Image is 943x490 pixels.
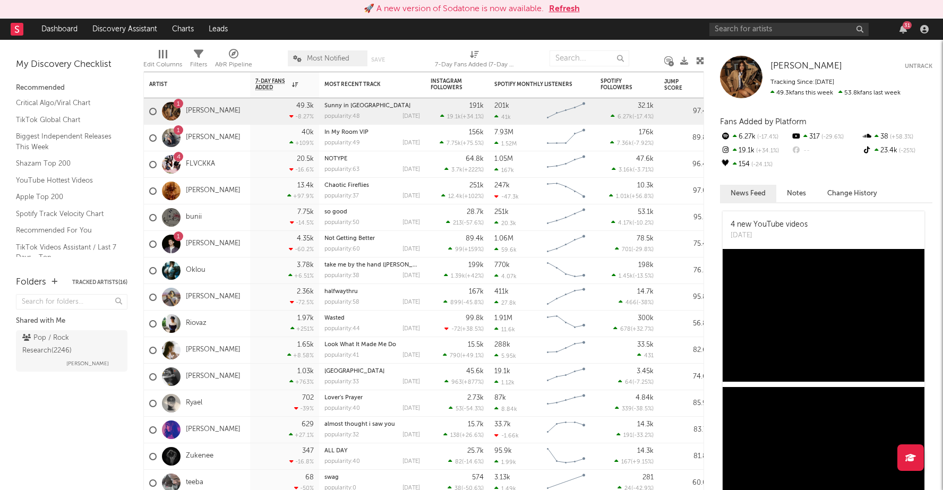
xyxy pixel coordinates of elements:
[16,294,127,310] input: Search for folders...
[186,425,241,434] a: [PERSON_NAME]
[625,380,632,385] span: 64
[634,220,652,226] span: -10.2 %
[468,341,484,348] div: 15.5k
[903,21,912,29] div: 31
[462,353,482,359] span: +49.1 %
[186,107,241,116] a: [PERSON_NAME]
[664,79,691,91] div: Jump Score
[16,58,127,71] div: My Discovery Checklist
[494,406,517,412] div: 8.84k
[634,380,652,385] span: -7.25 %
[324,130,368,135] a: In My Room VIP
[16,114,117,126] a: TikTok Global Chart
[618,114,632,120] span: 6.27k
[494,81,574,88] div: Spotify Monthly Listeners
[446,219,484,226] div: ( )
[288,272,314,279] div: +6.51 %
[324,315,420,321] div: Wasted
[709,23,869,36] input: Search for artists
[324,183,369,188] a: Chaotic Fireflies
[324,114,360,119] div: popularity: 48
[402,220,420,226] div: [DATE]
[16,175,117,186] a: YouTube Hottest Videos
[324,156,347,162] a: NOTYPE
[16,225,117,236] a: Recommended For You
[444,166,484,173] div: ( )
[297,315,314,322] div: 1.97k
[324,262,449,268] a: take me by the hand ([PERSON_NAME] remix)
[296,102,314,109] div: 49.3k
[638,102,654,109] div: 32.1k
[448,246,484,253] div: ( )
[494,129,513,136] div: 7.93M
[450,300,461,306] span: 899
[610,140,654,147] div: ( )
[494,209,509,216] div: 251k
[542,125,590,151] svg: Chart title
[619,273,633,279] span: 1.45k
[16,276,46,289] div: Folders
[16,242,117,263] a: TikTok Videos Assistant / Last 7 Days - Top
[899,25,907,33] button: 31
[464,406,482,412] span: -54.3 %
[639,129,654,136] div: 176k
[634,114,652,120] span: -17.4 %
[542,364,590,390] svg: Chart title
[494,368,510,375] div: 19.1k
[456,406,462,412] span: 53
[324,326,360,332] div: popularity: 44
[186,213,202,222] a: bunii
[324,342,396,348] a: Look What It Made Me Do
[664,238,707,251] div: 75.4
[731,219,808,230] div: 4 new YouTube videos
[612,166,654,173] div: ( )
[451,380,462,385] span: 963
[862,144,932,158] div: 23.4k
[664,158,707,171] div: 96.4
[297,262,314,269] div: 3.78k
[466,368,484,375] div: 45.6k
[435,45,515,76] div: 7-Day Fans Added (7-Day Fans Added)
[494,102,509,109] div: 201k
[462,326,482,332] span: +38.5 %
[402,379,420,385] div: [DATE]
[447,141,461,147] span: 7.75k
[451,326,460,332] span: -72
[664,105,707,118] div: 97.4
[402,273,420,279] div: [DATE]
[888,134,913,140] span: +58.3 %
[619,167,633,173] span: 3.16k
[324,368,384,374] a: [GEOGRAPHIC_DATA]
[494,394,506,401] div: 87k
[324,379,359,385] div: popularity: 33
[755,148,779,154] span: +34.1 %
[632,326,652,332] span: +32.7 %
[542,151,590,178] svg: Chart title
[294,405,314,412] div: -39 %
[450,353,460,359] span: 790
[664,132,707,144] div: 89.8
[494,315,512,322] div: 1.91M
[635,167,652,173] span: -3.71 %
[215,45,252,76] div: A&R Pipeline
[201,19,235,40] a: Leads
[324,342,420,348] div: Look What It Made Me Do
[440,113,484,120] div: ( )
[622,247,631,253] span: 701
[143,58,182,71] div: Edit Columns
[467,209,484,216] div: 28.7k
[324,103,420,109] div: Sunny in London
[16,208,117,220] a: Spotify Track Velocity Chart
[494,288,509,295] div: 411k
[371,57,385,63] button: Save
[494,156,513,162] div: 1.05M
[324,130,420,135] div: In My Room VIP
[638,315,654,322] div: 300k
[402,246,420,252] div: [DATE]
[494,140,517,147] div: 1.52M
[611,113,654,120] div: ( )
[469,288,484,295] div: 167k
[324,368,420,374] div: Carlisle
[550,50,629,66] input: Search...
[297,235,314,242] div: 4.35k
